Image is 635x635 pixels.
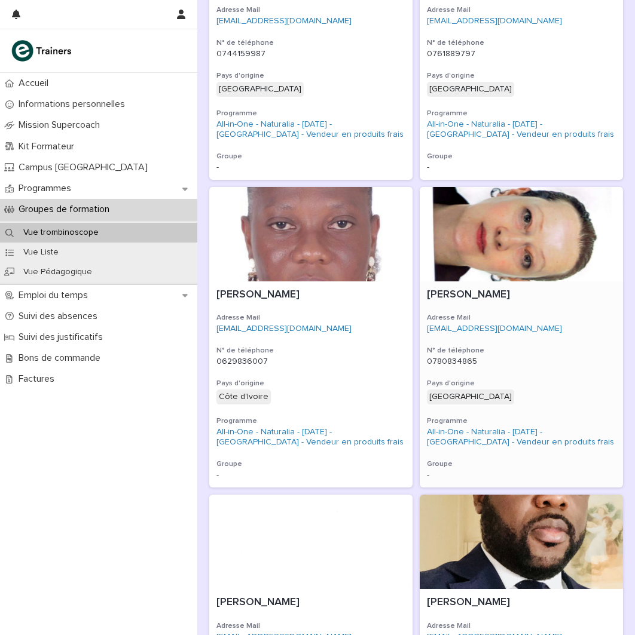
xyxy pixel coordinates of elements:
[216,49,405,59] p: 0744159987
[427,162,616,173] p: -
[427,379,616,388] h3: Pays d'origine
[216,289,405,302] p: [PERSON_NAME]
[14,247,68,257] p: Vue Liste
[216,596,405,609] p: [PERSON_NAME]
[427,470,616,480] p: -
[427,313,616,323] h3: Adresse Mail
[216,82,304,97] div: [GEOGRAPHIC_DATA]
[216,346,405,355] h3: N° de téléphone
[216,38,405,48] h3: N° de téléphone
[14,204,119,215] p: Groupes de formation
[14,311,107,322] p: Suivi des absences
[216,71,405,81] h3: Pays d'origine
[427,71,616,81] h3: Pays d'origine
[427,389,514,404] div: [GEOGRAPHIC_DATA]
[10,39,75,63] img: K0CqGN7SDeD6s4JG8KQk
[216,357,405,367] p: 0629836007
[427,416,616,426] h3: Programme
[14,228,108,238] p: Vue trombinoscope
[216,5,405,15] h3: Adresse Mail
[427,17,562,25] a: [EMAIL_ADDRESS][DOMAIN_NAME]
[14,332,112,343] p: Suivi des justificatifs
[427,427,616,447] a: All-in-One - Naturalia - [DATE] - [GEOGRAPHIC_DATA] - Vendeur en produits frais
[427,596,616,609] p: [PERSON_NAME]
[427,38,616,48] h3: N° de téléphone
[14,141,84,152] p: Kit Formateur
[14,352,110,364] p: Bons de commande
[216,621,405,631] h3: Adresse Mail
[427,109,616,118] h3: Programme
[420,187,623,487] a: [PERSON_NAME]Adresse Mail[EMAIL_ADDRESS][DOMAIN_NAME]N° de téléphone0780834865Pays d'origine[GEOG...
[427,459,616,469] h3: Groupe
[216,379,405,388] h3: Pays d'origine
[427,357,616,367] p: 0780834865
[14,373,64,385] p: Factures
[14,290,97,301] p: Emploi du temps
[427,5,616,15] h3: Adresse Mail
[209,187,413,487] a: [PERSON_NAME]Adresse Mail[EMAIL_ADDRESS][DOMAIN_NAME]N° de téléphone0629836007Pays d'origineCôte ...
[14,78,58,89] p: Accueil
[216,109,405,118] h3: Programme
[216,427,405,447] a: All-in-One - Naturalia - [DATE] - [GEOGRAPHIC_DATA] - Vendeur en produits frais
[216,470,405,480] p: -
[216,17,352,25] a: [EMAIL_ADDRESS][DOMAIN_NAME]
[427,119,616,140] a: All-in-One - Naturalia - [DATE] - [GEOGRAPHIC_DATA] - Vendeur en produits frais
[216,313,405,323] h3: Adresse Mail
[216,389,271,404] div: Côte d'Ivoire
[427,49,616,59] p: 0761889797
[14,119,109,131] p: Mission Supercoach
[14,267,102,277] p: Vue Pédagogique
[427,82,514,97] div: [GEOGRAPHIC_DATA]
[216,119,405,140] a: All-in-One - Naturalia - [DATE] - [GEOGRAPHIC_DATA] - Vendeur en produits frais
[427,621,616,631] h3: Adresse Mail
[427,346,616,355] h3: N° de téléphone
[216,324,352,333] a: [EMAIL_ADDRESS][DOMAIN_NAME]
[14,162,157,173] p: Campus [GEOGRAPHIC_DATA]
[427,152,616,161] h3: Groupe
[216,459,405,469] h3: Groupe
[216,416,405,426] h3: Programme
[216,162,405,173] p: -
[216,152,405,161] h3: Groupe
[14,183,81,194] p: Programmes
[14,99,135,110] p: Informations personnelles
[427,289,616,302] p: [PERSON_NAME]
[427,324,562,333] a: [EMAIL_ADDRESS][DOMAIN_NAME]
